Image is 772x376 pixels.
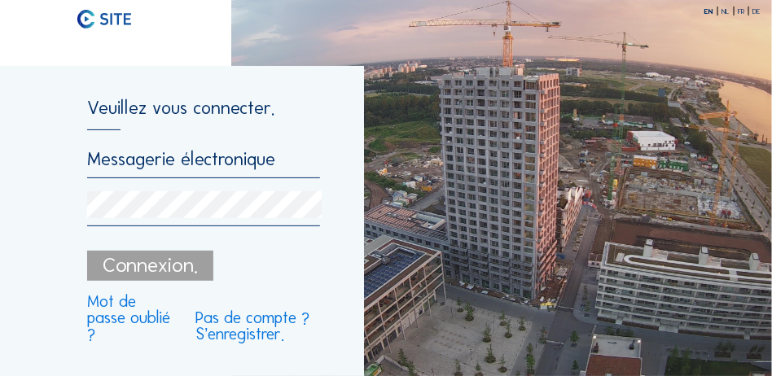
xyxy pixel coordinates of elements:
[722,7,730,15] font: NL
[87,251,213,281] div: Connexion.
[753,7,761,15] font: DE
[87,148,320,170] input: Messagerie électronique
[704,7,713,15] font: EN
[87,294,177,342] a: Mot de passe oublié ?
[195,310,320,343] a: Pas de compte ? S’enregistrer.
[87,99,320,129] div: Veuillez vous connecter.
[77,10,131,28] img: C-SITE logo
[738,7,744,15] font: FR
